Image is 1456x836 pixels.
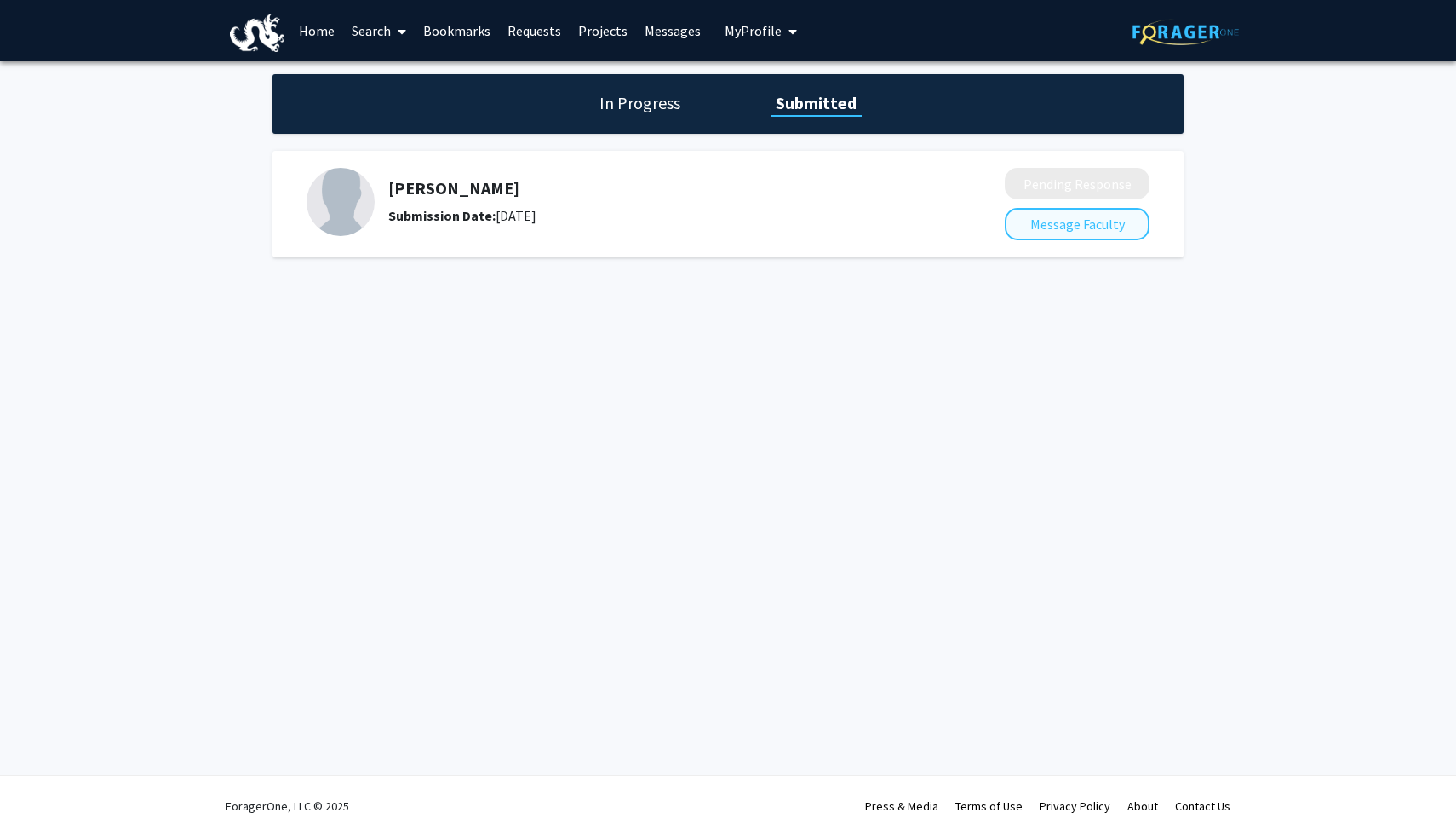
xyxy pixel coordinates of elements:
[725,22,782,39] span: My Profile
[1005,216,1149,233] a: Message Faculty
[636,1,709,61] a: Messages
[388,178,914,199] h5: [PERSON_NAME]
[1005,168,1149,199] button: Pending Response
[1005,208,1149,240] button: Message Faculty
[13,759,72,823] iframe: Chat
[570,1,636,61] a: Projects
[1132,19,1239,45] img: ForagerOne Logo
[415,1,499,61] a: Bookmarks
[1040,799,1110,814] a: Privacy Policy
[343,1,415,61] a: Search
[771,91,862,115] h1: Submitted
[499,1,570,61] a: Requests
[1175,799,1230,814] a: Contact Us
[226,776,349,836] div: ForagerOne, LLC © 2025
[230,14,284,52] img: Drexel University Logo
[1127,799,1158,814] a: About
[290,1,343,61] a: Home
[307,168,375,236] img: Profile Picture
[388,207,496,224] b: Submission Date:
[388,205,914,226] div: [DATE]
[594,91,685,115] h1: In Progress
[865,799,938,814] a: Press & Media
[955,799,1023,814] a: Terms of Use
